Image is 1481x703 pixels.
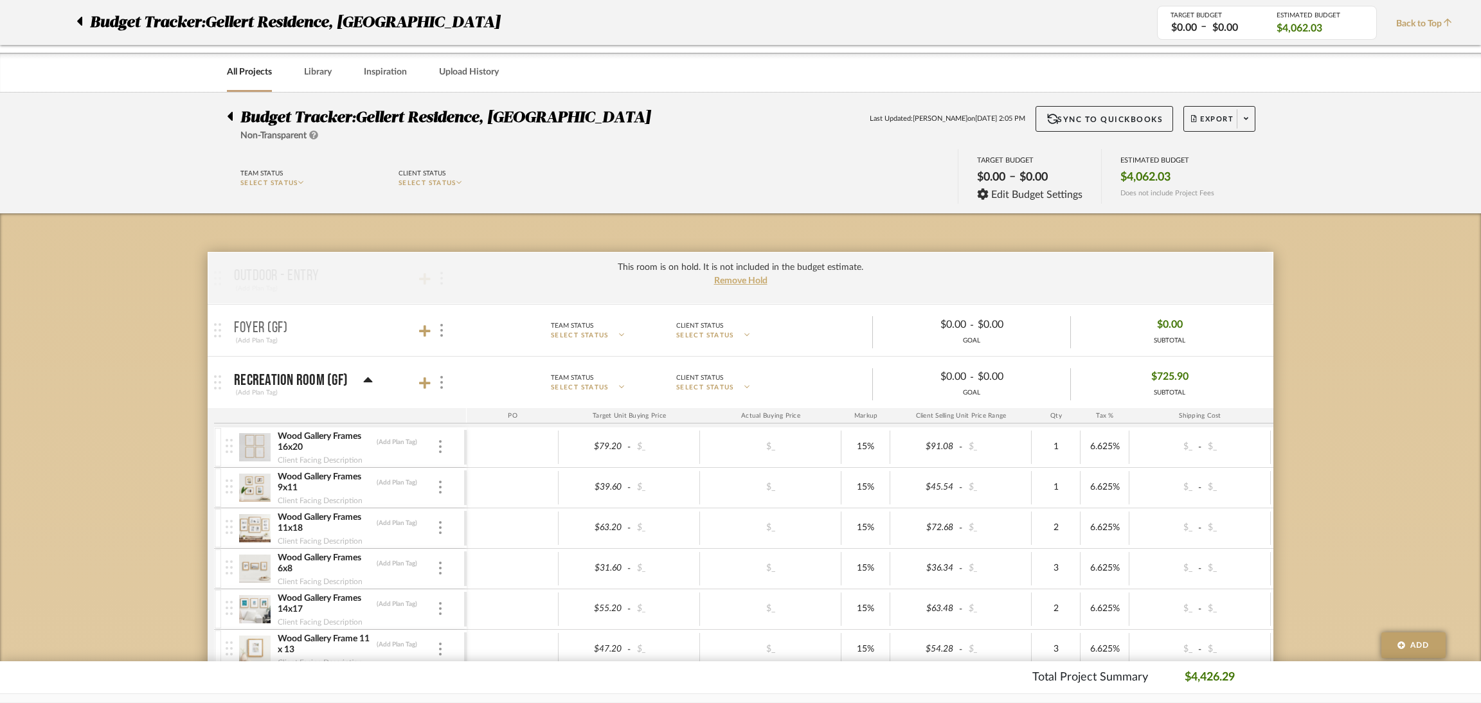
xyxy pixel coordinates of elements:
[376,640,418,649] div: (Add Plan Tag)
[1185,669,1235,686] p: $4,426.29
[440,376,443,389] img: 3dots-v.svg
[239,513,271,544] img: a31bbc23-3493-4b93-9d99-03f984e221d7_50x50.jpg
[841,408,890,423] div: Markup
[845,478,886,497] div: 15%
[1157,315,1183,335] span: $0.00
[894,640,957,659] div: $54.28
[735,559,806,578] div: $_
[714,276,767,285] span: Remove Hold
[625,441,633,454] span: -
[735,438,806,456] div: $_
[277,431,373,454] div: Wood Gallery Frames 16x20
[1133,519,1196,537] div: $_
[234,373,348,388] p: Recreation Room (GF)
[1032,408,1081,423] div: Qty
[240,180,298,186] span: SELECT STATUS
[894,559,957,578] div: $36.34
[633,600,696,618] div: $_
[214,323,221,337] img: grip.svg
[277,592,373,616] div: Wood Gallery Frames 14x17
[439,481,442,494] img: 3dots-v.svg
[376,478,418,487] div: (Add Plan Tag)
[467,408,559,423] div: PO
[973,166,1009,188] div: $0.00
[559,408,700,423] div: Target Unit Buying Price
[1381,632,1446,658] button: Add
[1204,519,1267,537] div: $_
[991,189,1082,200] span: Edit Budget Settings
[965,438,1028,456] div: $_
[965,478,1028,497] div: $_
[1133,640,1196,659] div: $_
[226,439,233,453] img: vertical-grip.svg
[277,512,373,535] div: Wood Gallery Frames 11x18
[1191,114,1234,134] span: Export
[957,643,965,656] span: -
[1120,170,1171,184] span: $4,062.03
[957,481,965,494] span: -
[1154,336,1185,346] div: SUBTOTAL
[1204,559,1267,578] div: $_
[1133,478,1196,497] div: $_
[1271,408,1333,423] div: Ship. Markup %
[208,305,1273,356] mat-expansion-panel-header: Foyer (GF)(Add Plan Tag)Team StatusSELECT STATUSClient StatusSELECT STATUS$0.00-$0.00GOAL$0.00SUB...
[735,519,806,537] div: $_
[1081,408,1129,423] div: Tax %
[1036,106,1174,132] button: Sync to QuickBooks
[633,478,696,497] div: $_
[376,600,418,609] div: (Add Plan Tag)
[277,552,373,575] div: Wood Gallery Frames 6x8
[845,600,886,618] div: 15%
[873,336,1070,346] div: GOAL
[1036,519,1076,537] div: 2
[439,562,442,574] img: 3dots-v.svg
[1396,17,1459,31] span: Back to Top
[1084,519,1125,537] div: 6.625%
[965,519,1028,537] div: $_
[1171,12,1257,19] div: TARGET BUDGET
[1204,640,1267,659] div: $_
[1084,478,1125,497] div: 6.625%
[234,335,280,346] div: (Add Plan Tag)
[439,440,442,453] img: 3dots-v.svg
[633,640,696,659] div: $_
[633,438,696,456] div: $_
[1167,21,1201,35] div: $0.00
[240,131,307,140] span: Non-Transparent
[562,519,625,537] div: $63.20
[239,472,271,503] img: 5dc2f958-5398-44b9-9914-103fc6f6d34b_50x50.jpg
[439,64,499,81] a: Upload History
[399,180,456,186] span: SELECT STATUS
[1201,19,1207,35] span: –
[913,114,967,125] span: [PERSON_NAME]
[1410,639,1430,651] span: Add
[439,602,442,615] img: 3dots-v.svg
[633,519,696,537] div: $_
[1016,166,1052,188] div: $0.00
[277,454,363,467] div: Client Facing Description
[226,479,233,494] img: vertical-grip.svg
[633,559,696,578] div: $_
[884,367,970,387] div: $0.00
[974,367,1060,387] div: $0.00
[562,559,625,578] div: $31.60
[735,640,806,659] div: $_
[376,438,418,447] div: (Add Plan Tag)
[894,519,957,537] div: $72.68
[1204,478,1267,497] div: $_
[277,616,363,628] div: Client Facing Description
[974,315,1060,335] div: $0.00
[894,478,957,497] div: $45.54
[1151,388,1189,398] div: SUBTOTAL
[1196,481,1204,494] span: -
[376,519,418,528] div: (Add Plan Tag)
[957,603,965,616] span: -
[625,562,633,575] span: -
[226,520,233,534] img: vertical-grip.svg
[845,519,886,537] div: 15%
[439,643,442,655] img: 3dots-v.svg
[214,375,221,389] img: grip.svg
[1120,189,1214,197] span: Does not include Project Fees
[676,372,723,384] div: Client Status
[1204,600,1267,618] div: $_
